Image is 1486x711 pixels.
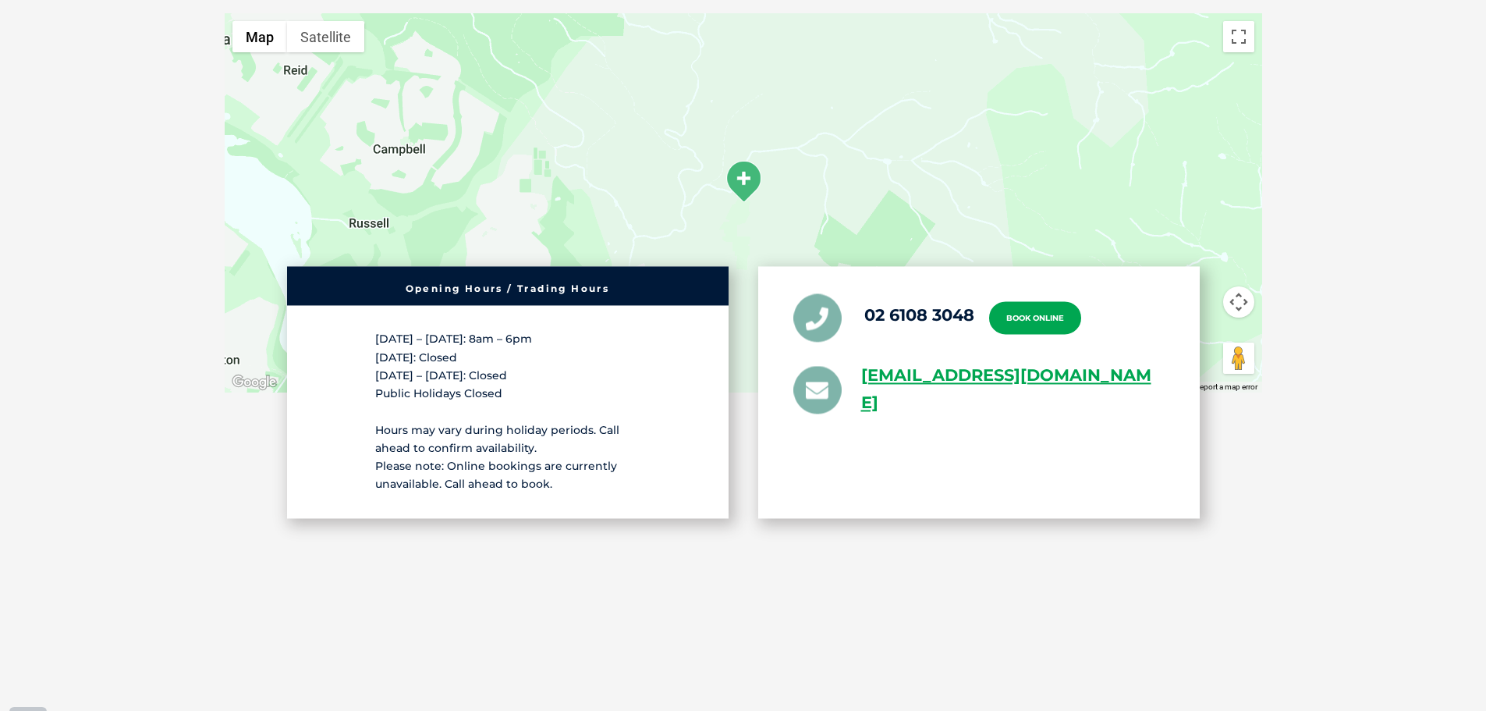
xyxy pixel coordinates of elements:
[232,21,287,52] button: Show street map
[989,302,1081,335] a: Book Online
[287,21,364,52] button: Show satellite imagery
[375,331,640,403] p: [DATE] – [DATE]: 8am – 6pm [DATE]: Closed [DATE] – [DATE]: Closed Public Holidays Closed
[375,421,640,494] p: Hours may vary during holiday periods. Call ahead to confirm availability. Please note: Online bo...
[295,285,721,294] h6: Opening Hours / Trading Hours
[864,306,974,325] a: 02 6108 3048
[861,363,1165,418] a: [EMAIL_ADDRESS][DOMAIN_NAME]
[1223,21,1254,52] button: Toggle fullscreen view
